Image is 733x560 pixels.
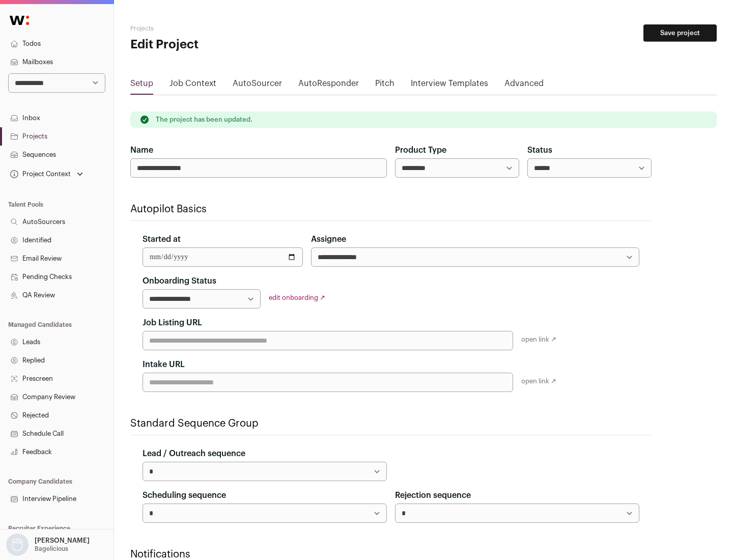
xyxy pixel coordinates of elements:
label: Status [527,144,552,156]
label: Job Listing URL [143,317,202,329]
a: AutoResponder [298,77,359,94]
a: Setup [130,77,153,94]
a: Advanced [504,77,544,94]
button: Open dropdown [4,534,92,556]
label: Assignee [311,233,346,245]
a: edit onboarding ↗ [269,294,325,301]
label: Scheduling sequence [143,489,226,501]
p: [PERSON_NAME] [35,537,90,545]
img: Wellfound [4,10,35,31]
p: The project has been updated. [156,116,252,124]
h1: Edit Project [130,37,326,53]
label: Onboarding Status [143,275,216,287]
h2: Standard Sequence Group [130,416,652,431]
label: Started at [143,233,181,245]
label: Intake URL [143,358,185,371]
p: Bagelicious [35,545,68,553]
button: Save project [643,24,717,42]
h2: Autopilot Basics [130,202,652,216]
div: Project Context [8,170,71,178]
button: Open dropdown [8,167,85,181]
a: AutoSourcer [233,77,282,94]
a: Job Context [170,77,216,94]
img: nopic.png [6,534,29,556]
label: Rejection sequence [395,489,471,501]
a: Interview Templates [411,77,488,94]
a: Pitch [375,77,394,94]
h2: Projects [130,24,326,33]
label: Name [130,144,153,156]
label: Lead / Outreach sequence [143,447,245,460]
label: Product Type [395,144,446,156]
